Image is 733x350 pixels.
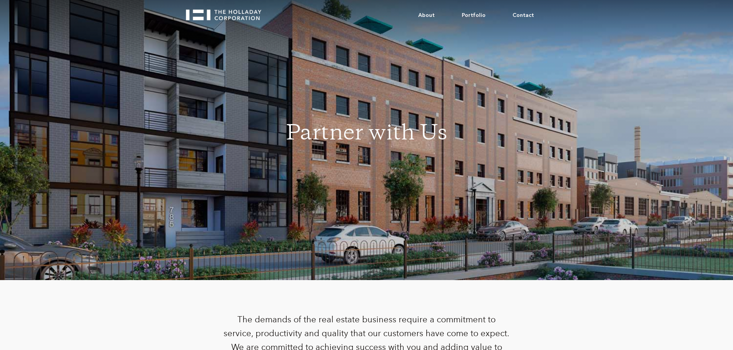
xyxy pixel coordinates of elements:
[448,4,499,27] a: Portfolio
[286,122,447,147] h1: Partner with Us
[186,4,268,20] a: home
[499,4,548,27] a: Contact
[405,4,448,27] a: About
